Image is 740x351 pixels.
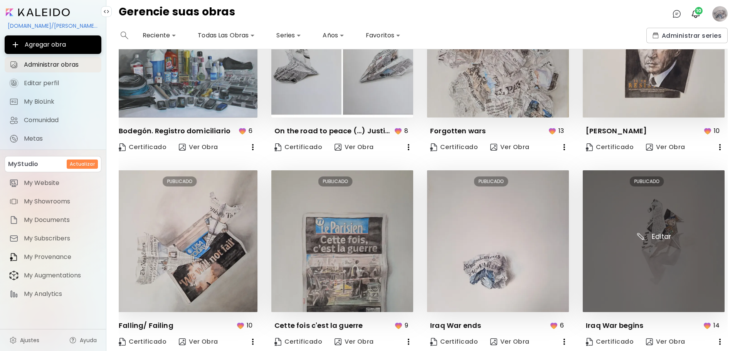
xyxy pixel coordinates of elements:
[24,61,97,69] span: Administrar obras
[24,272,97,279] span: My Augmentations
[430,338,478,346] span: Certificado
[701,318,725,333] button: favorites14
[583,139,637,155] a: CertificateCertificado
[430,143,437,151] img: Certificate
[583,170,725,312] img: thumbnail
[548,126,557,136] img: favorites
[547,318,569,333] button: favorites6
[703,321,712,330] img: favorites
[271,334,325,349] a: CertificateCertificado
[274,143,322,151] span: Certificado
[427,334,481,349] a: CertificateCertificado
[490,338,530,346] span: Ver Obra
[9,234,18,243] img: item
[274,321,363,330] p: Cette fois c'est la guerre
[490,144,497,151] img: view-art
[490,143,530,151] span: Ver Obra
[586,338,634,346] span: Certificado
[586,143,593,151] img: Certificate
[318,176,353,186] div: PUBLICADO
[474,176,508,186] div: PUBLICADO
[586,143,634,151] span: Certificado
[176,139,221,155] button: view-artVer Obra
[5,175,101,191] a: itemMy Website
[24,290,97,298] span: My Analytics
[427,139,481,155] a: CertificateCertificado
[701,124,725,138] button: favorites10
[490,338,497,345] img: view-art
[9,134,18,143] img: Metas icon
[331,334,377,349] button: view-artVer Obra
[583,334,637,349] a: CertificateCertificado
[487,139,533,155] button: view-artVer Obra
[103,8,109,15] img: collapse
[335,338,341,345] img: view-art
[24,135,97,143] span: Metas
[653,32,721,40] span: Administrar series
[24,79,97,87] span: Editar perfil
[8,160,38,169] p: MyStudio
[274,143,281,151] img: Certificate
[24,98,97,106] span: My BioLink
[5,212,101,228] a: itemMy Documents
[630,176,664,186] div: PUBLICADO
[119,321,173,330] p: Falling/ Failing
[430,126,486,136] p: Forgotten wars
[116,170,257,312] img: thumbnail
[195,29,258,42] div: Todas Las Obras
[430,143,478,151] span: Certificado
[5,333,44,348] a: Ajustes
[335,144,341,151] img: view-art
[80,336,97,344] span: Ayuda
[713,321,720,330] p: 14
[64,333,101,348] a: Ayuda
[179,143,218,151] span: Ver Obra
[179,338,218,346] span: Ver Obra
[271,139,325,155] a: CertificateCertificado
[274,338,322,346] span: Certificado
[9,60,18,69] img: Administrar obras icon
[69,336,77,344] img: help
[646,143,685,151] span: Ver Obra
[24,179,97,187] span: My Website
[5,94,101,109] a: completeMy BioLink iconMy BioLink
[116,334,170,349] a: CertificateCertificado
[5,268,101,283] a: itemMy Augmentations
[363,29,404,42] div: Favoritos
[24,216,97,224] span: My Documents
[586,338,593,346] img: Certificate
[691,9,700,18] img: bellIcon
[392,124,413,138] button: favorites8
[176,334,221,349] button: view-artVer Obra
[163,176,197,186] div: PUBLICADO
[9,252,18,262] img: item
[643,334,688,349] button: view-artVer Obra
[653,32,659,39] img: collections
[586,321,644,330] p: Iraq War begins
[119,6,235,22] h4: Gerencie suas obras
[179,144,186,151] img: view-art
[274,126,392,136] p: On the road to peace (...) Justice has been done
[695,7,703,15] span: 10
[586,126,647,136] p: [PERSON_NAME]
[119,28,130,43] button: search
[20,336,39,344] span: Ajustes
[646,338,653,345] img: view-art
[274,338,281,346] img: Certificate
[119,338,166,346] span: Certificado
[5,19,101,32] div: [DOMAIN_NAME]/[PERSON_NAME].[PERSON_NAME]
[320,29,347,42] div: Años
[646,144,653,151] img: view-art
[5,131,101,146] a: completeMetas iconMetas
[335,338,374,346] span: Ver Obra
[5,286,101,302] a: itemMy Analytics
[119,126,230,136] p: Bodegón. Registro domiciliario
[5,231,101,246] a: itemMy Subscribers
[9,178,18,188] img: item
[560,321,564,330] p: 6
[238,126,247,136] img: favorites
[646,28,728,43] button: collectionsAdministrar series
[405,321,408,330] p: 9
[70,161,95,168] h6: Actualizar
[271,170,413,312] img: thumbnail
